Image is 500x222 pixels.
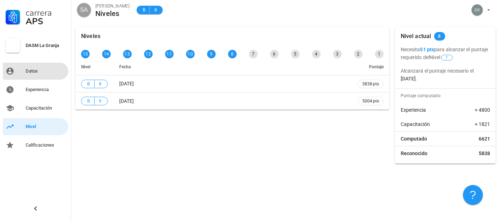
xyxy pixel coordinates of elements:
a: Capacitación [3,100,68,117]
span: Reconocido [401,150,427,157]
span: B [86,97,91,105]
a: Experiencia [3,81,68,98]
b: 51 pts [420,47,435,52]
div: 5 [291,50,300,58]
div: Calificaciones [26,142,65,148]
div: 8 [228,50,237,58]
div: Experiencia [26,87,65,92]
p: Alcanzará el puntaje necesario el . [401,67,490,83]
span: B [141,6,147,14]
div: Nivel actual [401,27,431,46]
div: Puntaje computado [398,89,496,103]
span: 8 [98,80,103,88]
div: 4 [312,50,321,58]
p: Necesita para alcanzar el puntaje requerido del [401,46,490,61]
div: 2 [354,50,363,58]
th: Nivel [75,58,114,75]
div: avatar [77,3,91,17]
a: Calificaciones [3,137,68,154]
span: Capacitación [401,121,430,128]
th: Fecha [114,58,352,75]
span: 8 [438,32,441,41]
div: 11 [165,50,174,58]
div: DASM La Granja [26,43,65,48]
div: Niveles [95,10,130,17]
div: 12 [144,50,153,58]
div: 6 [270,50,279,58]
div: 13 [123,50,132,58]
span: 5004 pts [362,97,379,105]
div: Datos [26,68,65,74]
span: + 1821 [475,121,490,128]
span: 6621 [479,135,490,142]
div: Carrera [26,9,65,17]
span: Experiencia [401,106,426,113]
span: SA [80,3,88,17]
div: 14 [102,50,111,58]
span: Nivel [81,64,90,69]
div: 9 [207,50,216,58]
span: 5838 pts [362,80,379,88]
div: 1 [375,50,384,58]
span: Nivel [430,54,453,60]
span: 7 [446,55,448,60]
div: Nivel [26,124,65,129]
a: Nivel [3,118,68,135]
div: Niveles [81,27,100,46]
div: APS [26,17,65,26]
span: Puntaje [369,64,384,69]
div: avatar [472,4,483,16]
th: Puntaje [352,58,389,75]
span: 9 [98,97,103,105]
b: [DATE] [401,76,416,81]
span: Fecha [119,64,131,69]
div: 3 [333,50,342,58]
div: 7 [249,50,258,58]
div: Capacitación [26,105,65,111]
span: [DATE] [119,81,134,86]
span: Computado [401,135,427,142]
div: [PERSON_NAME] [95,2,130,10]
div: 15 [81,50,90,58]
span: B [86,80,91,88]
span: 8 [153,6,158,14]
span: + 4800 [475,106,490,113]
a: Datos [3,63,68,80]
span: 5838 [479,150,490,157]
span: [DATE] [119,98,134,104]
div: 10 [186,50,195,58]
